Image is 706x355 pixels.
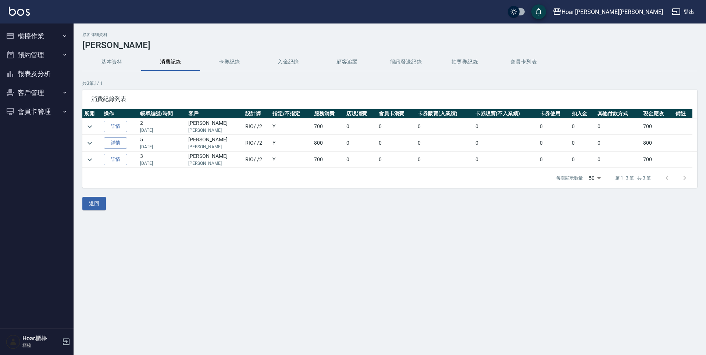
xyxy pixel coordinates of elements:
button: 入金紀錄 [259,53,318,71]
td: 800 [312,135,345,151]
td: RIO / /2 [243,135,271,151]
th: 操作 [102,109,138,119]
td: 0 [596,119,642,135]
td: 0 [538,152,570,168]
td: 0 [377,135,416,151]
th: 卡券販賣(入業績) [416,109,474,119]
th: 其他付款方式 [596,109,642,119]
p: 櫃檯 [22,342,60,349]
th: 卡券販賣(不入業績) [474,109,538,119]
button: 簡訊發送紀錄 [377,53,435,71]
button: 抽獎券紀錄 [435,53,494,71]
td: 0 [377,119,416,135]
td: RIO / /2 [243,119,271,135]
p: [PERSON_NAME] [188,160,242,167]
p: [DATE] [140,160,185,167]
td: 0 [345,152,377,168]
th: 客戶 [186,109,243,119]
p: [PERSON_NAME] [188,144,242,150]
td: 0 [596,135,642,151]
button: 會員卡管理 [3,102,71,121]
td: Y [271,135,312,151]
td: 0 [416,119,474,135]
button: 登出 [669,5,697,19]
td: 0 [596,152,642,168]
th: 展開 [82,109,102,119]
td: 700 [312,152,345,168]
td: 3 [138,152,186,168]
td: Y [271,119,312,135]
td: 0 [345,119,377,135]
td: [PERSON_NAME] [186,152,243,168]
div: 50 [586,168,603,188]
h2: 顧客詳細資料 [82,32,697,37]
td: 700 [641,119,674,135]
button: 消費記錄 [141,53,200,71]
td: 0 [538,135,570,151]
p: [DATE] [140,144,185,150]
th: 帳單編號/時間 [138,109,186,119]
td: 0 [570,152,595,168]
button: 報表及分析 [3,64,71,83]
td: 2 [138,119,186,135]
p: [DATE] [140,127,185,134]
td: 0 [416,135,474,151]
th: 會員卡消費 [377,109,416,119]
button: 客戶管理 [3,83,71,102]
td: 800 [641,135,674,151]
th: 卡券使用 [538,109,570,119]
button: expand row [84,121,95,132]
p: [PERSON_NAME] [188,127,242,134]
button: 預約管理 [3,46,71,65]
td: 0 [570,119,595,135]
td: 700 [312,119,345,135]
a: 詳情 [104,121,127,132]
p: 每頁顯示數量 [556,175,583,181]
td: 0 [416,152,474,168]
td: 0 [474,135,538,151]
td: 0 [474,119,538,135]
div: Hoar [PERSON_NAME][PERSON_NAME] [561,7,663,17]
th: 設計師 [243,109,271,119]
span: 消費紀錄列表 [91,95,688,103]
button: 基本資料 [82,53,141,71]
p: 第 1–3 筆 共 3 筆 [615,175,651,181]
th: 指定/不指定 [271,109,312,119]
img: Person [6,334,21,349]
button: 返回 [82,197,106,210]
th: 店販消費 [345,109,377,119]
td: [PERSON_NAME] [186,119,243,135]
button: 顧客追蹤 [318,53,377,71]
td: RIO / /2 [243,152,271,168]
button: save [531,4,546,19]
th: 現金應收 [641,109,674,119]
td: 0 [474,152,538,168]
td: 0 [345,135,377,151]
button: 會員卡列表 [494,53,553,71]
td: 0 [377,152,416,168]
button: expand row [84,138,95,149]
button: 卡券紀錄 [200,53,259,71]
td: 0 [570,135,595,151]
button: 櫃檯作業 [3,26,71,46]
p: 共 3 筆, 1 / 1 [82,80,697,87]
td: 0 [538,119,570,135]
th: 扣入金 [570,109,595,119]
button: expand row [84,154,95,165]
img: Logo [9,7,30,16]
td: 5 [138,135,186,151]
th: 備註 [674,109,692,119]
h3: [PERSON_NAME] [82,40,697,50]
a: 詳情 [104,137,127,149]
a: 詳情 [104,154,127,165]
td: 700 [641,152,674,168]
h5: Hoar櫃檯 [22,335,60,342]
button: Hoar [PERSON_NAME][PERSON_NAME] [550,4,666,19]
td: Y [271,152,312,168]
td: [PERSON_NAME] [186,135,243,151]
th: 服務消費 [312,109,345,119]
